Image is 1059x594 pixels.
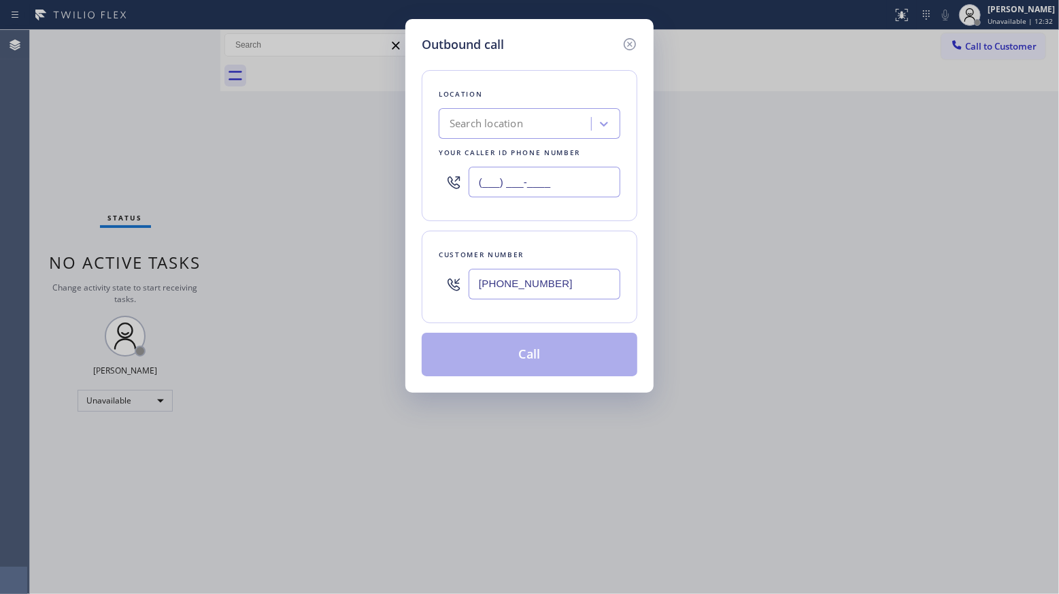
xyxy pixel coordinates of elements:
input: (123) 456-7890 [469,269,620,299]
div: Your caller id phone number [439,146,620,160]
input: (123) 456-7890 [469,167,620,197]
button: Call [422,333,637,376]
div: Search location [450,116,523,132]
div: Customer number [439,248,620,262]
div: Location [439,87,620,101]
h5: Outbound call [422,35,504,54]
